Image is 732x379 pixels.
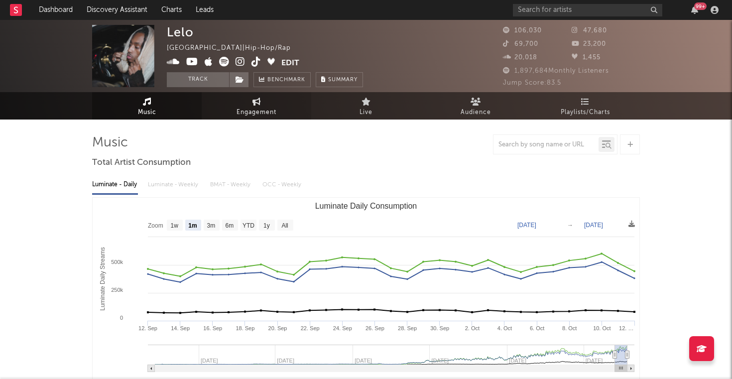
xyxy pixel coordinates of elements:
[281,222,288,229] text: All
[120,315,123,321] text: 0
[203,325,222,331] text: 16. Sep
[691,6,698,14] button: 99+
[237,107,276,119] span: Engagement
[503,54,537,61] span: 20,018
[513,4,662,16] input: Search for artists
[301,325,320,331] text: 22. Sep
[167,72,229,87] button: Track
[243,222,254,229] text: YTD
[171,222,179,229] text: 1w
[503,68,609,74] span: 1,897,684 Monthly Listeners
[167,25,194,39] div: Lelo
[267,74,305,86] span: Benchmark
[315,202,417,210] text: Luminate Daily Consumption
[202,92,311,120] a: Engagement
[430,325,449,331] text: 30. Sep
[188,222,197,229] text: 1m
[316,72,363,87] button: Summary
[421,92,530,120] a: Audience
[92,92,202,120] a: Music
[167,42,302,54] div: [GEOGRAPHIC_DATA] | Hip-Hop/Rap
[281,57,299,69] button: Edit
[207,222,216,229] text: 3m
[92,176,138,193] div: Luminate - Daily
[493,141,599,149] input: Search by song name or URL
[530,325,544,331] text: 6. Oct
[138,107,156,119] span: Music
[503,80,561,86] span: Jump Score: 83.5
[503,41,538,47] span: 69,700
[148,222,163,229] text: Zoom
[584,222,603,229] text: [DATE]
[503,27,542,34] span: 106,030
[138,325,157,331] text: 12. Sep
[561,107,610,119] span: Playlists/Charts
[517,222,536,229] text: [DATE]
[99,247,106,310] text: Luminate Daily Streams
[530,92,640,120] a: Playlists/Charts
[593,325,610,331] text: 10. Oct
[567,222,573,229] text: →
[311,92,421,120] a: Live
[562,325,577,331] text: 8. Oct
[360,107,372,119] span: Live
[236,325,254,331] text: 18. Sep
[92,157,191,169] span: Total Artist Consumption
[263,222,270,229] text: 1y
[497,325,512,331] text: 4. Oct
[111,259,123,265] text: 500k
[171,325,190,331] text: 14. Sep
[333,325,352,331] text: 24. Sep
[268,325,287,331] text: 20. Sep
[253,72,311,87] a: Benchmark
[111,287,123,293] text: 250k
[461,107,491,119] span: Audience
[328,77,358,83] span: Summary
[398,325,417,331] text: 28. Sep
[572,41,606,47] span: 23,200
[572,27,607,34] span: 47,680
[572,54,601,61] span: 1,455
[226,222,234,229] text: 6m
[366,325,384,331] text: 26. Sep
[619,325,633,331] text: 12. …
[694,2,707,10] div: 99 +
[465,325,480,331] text: 2. Oct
